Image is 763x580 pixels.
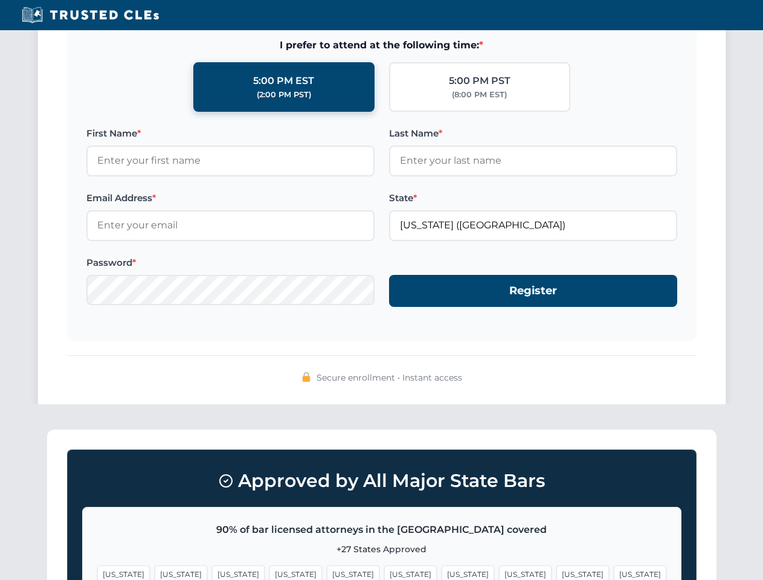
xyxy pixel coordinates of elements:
[86,210,375,240] input: Enter your email
[18,6,163,24] img: Trusted CLEs
[97,543,666,556] p: +27 States Approved
[257,89,311,101] div: (2:00 PM PST)
[97,522,666,538] p: 90% of bar licensed attorneys in the [GEOGRAPHIC_DATA] covered
[86,146,375,176] input: Enter your first name
[86,126,375,141] label: First Name
[301,372,311,382] img: 🔒
[86,256,375,270] label: Password
[389,146,677,176] input: Enter your last name
[253,73,314,89] div: 5:00 PM EST
[452,89,507,101] div: (8:00 PM EST)
[389,191,677,205] label: State
[389,210,677,240] input: Florida (FL)
[389,126,677,141] label: Last Name
[449,73,510,89] div: 5:00 PM PST
[86,37,677,53] span: I prefer to attend at the following time:
[389,275,677,307] button: Register
[82,465,681,497] h3: Approved by All Major State Bars
[317,371,462,384] span: Secure enrollment • Instant access
[86,191,375,205] label: Email Address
